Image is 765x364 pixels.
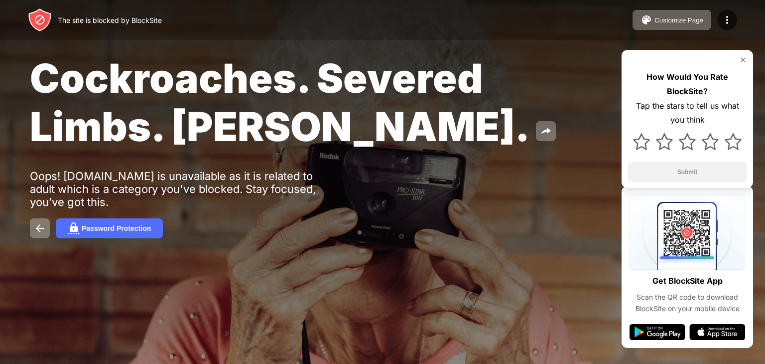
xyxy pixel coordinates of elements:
[30,170,338,208] div: Oops! [DOMAIN_NAME] is unavailable as it is related to adult which is a category you've blocked. ...
[56,218,163,238] button: Password Protection
[30,54,530,151] span: Cockroaches. Severed Limbs. [PERSON_NAME].
[656,133,673,150] img: star.svg
[630,292,745,314] div: Scan the QR code to download BlockSite on your mobile device
[725,133,742,150] img: star.svg
[654,16,703,24] div: Customize Page
[540,125,552,137] img: share.svg
[739,56,747,64] img: rate-us-close.svg
[82,224,151,232] div: Password Protection
[633,133,650,150] img: star.svg
[58,16,162,24] div: The site is blocked by BlockSite
[30,238,265,353] iframe: Banner
[68,222,80,234] img: password.svg
[34,222,46,234] img: back.svg
[721,14,733,26] img: menu-icon.svg
[679,133,696,150] img: star.svg
[628,70,747,99] div: How Would You Rate BlockSite?
[630,324,685,340] img: google-play.svg
[633,10,711,30] button: Customize Page
[628,162,747,182] button: Submit
[640,14,652,26] img: pallet.svg
[628,99,747,128] div: Tap the stars to tell us what you think
[702,133,719,150] img: star.svg
[689,324,745,340] img: app-store.svg
[28,8,52,32] img: header-logo.svg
